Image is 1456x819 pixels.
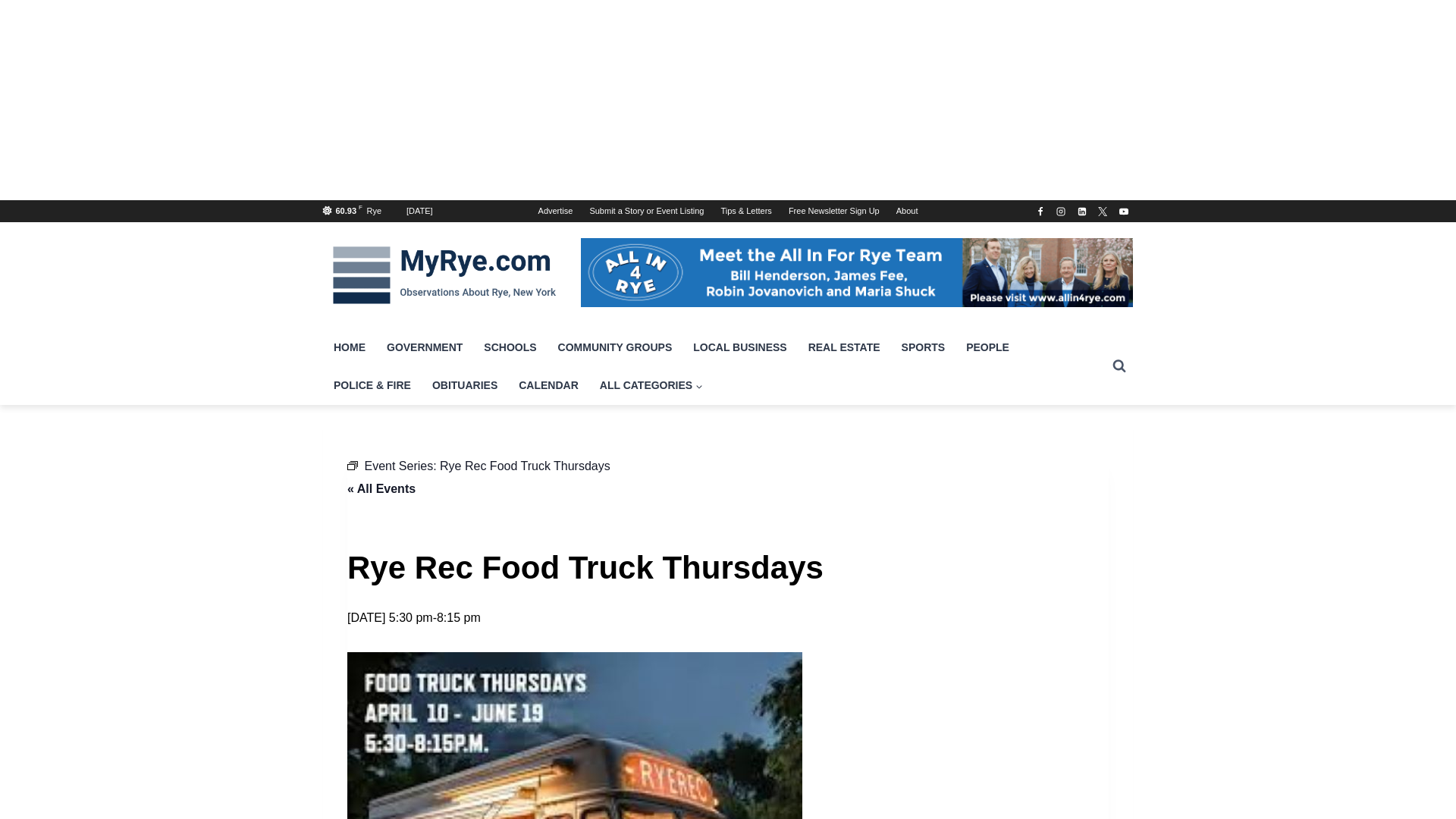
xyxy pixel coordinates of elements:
[581,238,1133,306] img: All in for Rye
[600,377,703,394] span: All Categories
[440,460,610,472] a: Rye Rec Food Truck Thursdays
[347,457,358,476] em: Event Series:
[347,482,416,495] a: « All Events
[955,328,1020,366] a: People
[581,200,712,222] a: Submit a Story or Event Listing
[589,366,714,404] a: All Categories
[548,328,683,366] a: Community Groups
[323,366,422,404] a: Police & Fire
[364,460,436,472] span: Event Series:
[1115,202,1133,221] a: YouTube
[530,200,582,222] a: Advertise
[1106,353,1133,380] button: View Search Form
[323,236,566,315] img: MyRye.com
[1073,202,1091,221] a: Linkedin
[359,204,362,211] span: F
[780,200,888,222] a: Free Newsletter Sign Up
[530,200,927,222] nav: Secondary Navigation
[422,366,508,404] a: Obituaries
[888,200,927,222] a: About
[1094,202,1112,221] a: X
[376,328,473,366] a: Government
[1031,202,1050,221] a: Facebook
[473,328,547,366] a: Schools
[347,611,433,624] span: [DATE] 5:30 pm
[366,205,381,218] div: Rye
[323,328,376,366] a: Home
[712,200,780,222] a: Tips & Letters
[798,328,891,366] a: Real Estate
[323,328,1106,405] nav: Primary Navigation
[682,328,797,366] a: Local Business
[347,546,1109,590] h1: Rye Rec Food Truck Thursdays
[508,366,589,404] a: Calendar
[437,611,481,624] span: 8:15 pm
[1052,202,1070,221] a: Instagram
[336,206,357,215] span: 60.93
[406,205,433,218] div: [DATE]
[891,328,956,366] a: Sports
[347,608,481,628] h2: -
